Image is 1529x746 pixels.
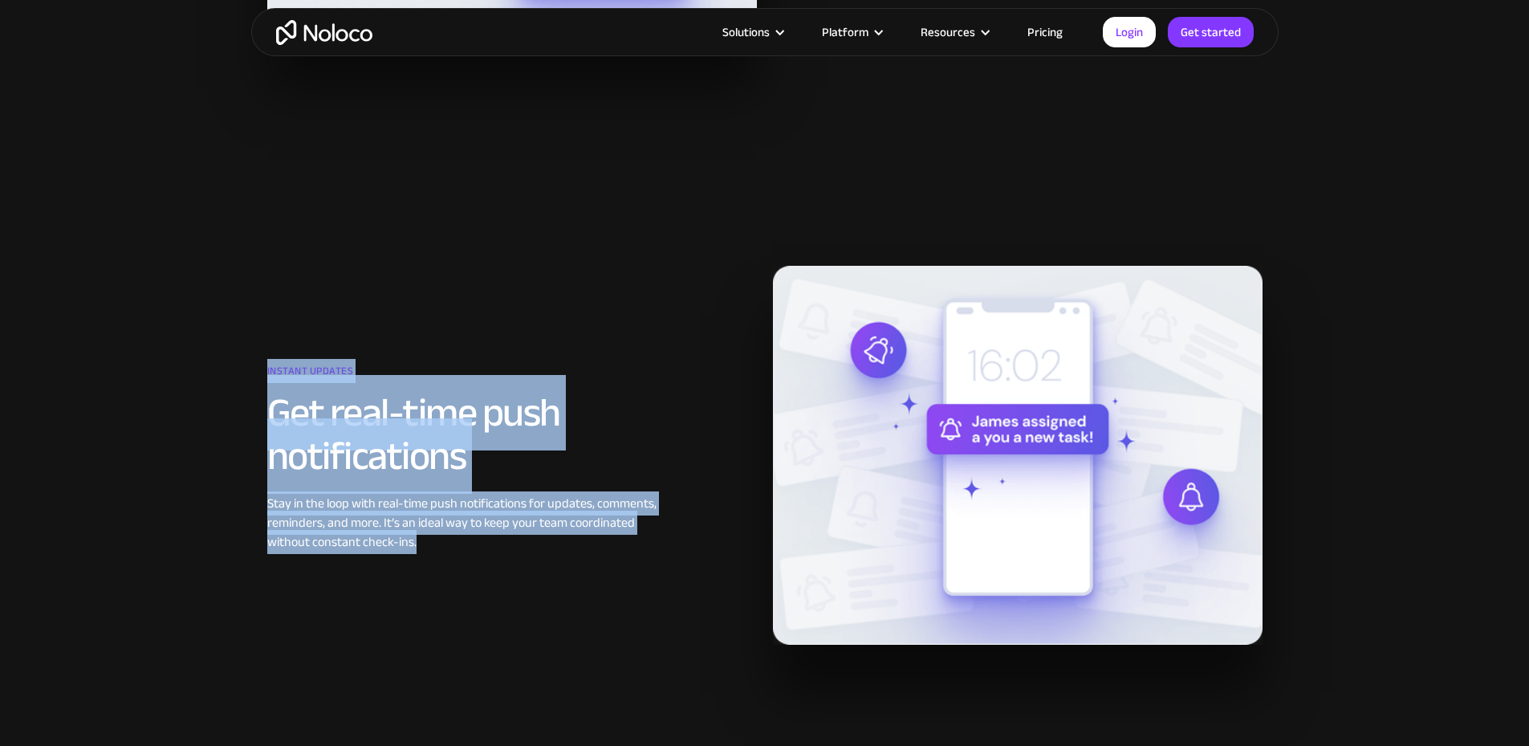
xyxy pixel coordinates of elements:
[702,22,802,43] div: Solutions
[267,359,673,391] div: Instant updates
[822,22,868,43] div: Platform
[921,22,975,43] div: Resources
[1103,17,1156,47] a: Login
[901,22,1007,43] div: Resources
[802,22,901,43] div: Platform
[1007,22,1083,43] a: Pricing
[267,494,673,552] div: Stay in the loop with real-time push notifications for updates, comments, reminders, and more. It...
[722,22,770,43] div: Solutions
[276,20,372,45] a: home
[1168,17,1254,47] a: Get started
[267,391,673,478] h2: Get real-time push notifications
